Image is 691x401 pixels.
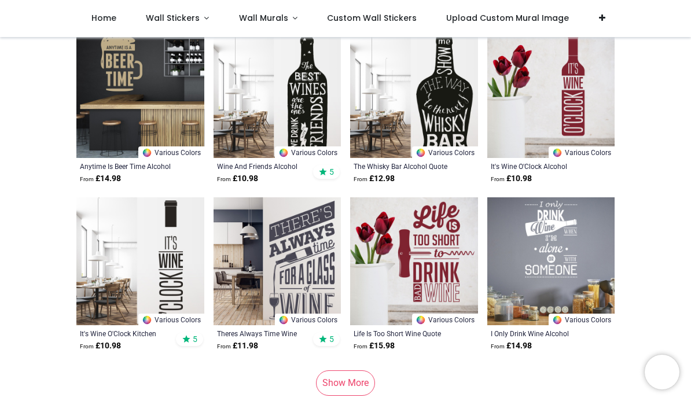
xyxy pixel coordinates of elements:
[645,355,679,389] iframe: Brevo live chat
[487,31,615,159] img: It's Wine O'Clock Alcohol Quote Wall Sticker
[412,146,478,158] a: Various Colors
[549,314,615,325] a: Various Colors
[491,176,505,182] span: From
[214,31,341,159] img: Wine And Friends Alcohol Quote Wall Sticker
[214,197,341,325] img: Theres Always Time Wine Quote Wall Sticker
[138,146,204,158] a: Various Colors
[193,334,197,344] span: 5
[80,343,94,350] span: From
[142,148,152,158] img: Color Wheel
[278,148,289,158] img: Color Wheel
[80,173,121,185] strong: £ 14.98
[491,340,532,352] strong: £ 14.98
[278,315,289,325] img: Color Wheel
[354,173,395,185] strong: £ 12.98
[217,340,258,352] strong: £ 11.98
[327,12,417,24] span: Custom Wall Stickers
[316,370,375,396] a: Show More
[416,315,426,325] img: Color Wheel
[80,161,177,171] a: Anytime Is Beer Time Alcohol Quote
[80,176,94,182] span: From
[350,31,478,159] img: The Whisky Bar Alcohol Quote Wall Sticker
[329,167,334,177] span: 5
[549,146,615,158] a: Various Colors
[275,314,341,325] a: Various Colors
[76,197,204,325] img: It's Wine O'Clock Kitchen Quote Wall Sticker
[217,161,314,171] a: Wine And Friends Alcohol Quote
[354,176,367,182] span: From
[217,343,231,350] span: From
[217,176,231,182] span: From
[239,12,288,24] span: Wall Murals
[76,31,204,159] img: Anytime Is Beer Time Alcohol Quote Wall Sticker
[146,12,200,24] span: Wall Stickers
[552,148,563,158] img: Color Wheel
[446,12,569,24] span: Upload Custom Mural Image
[80,329,177,338] a: It's Wine O'Clock Kitchen Quote
[354,161,450,171] a: The Whisky Bar Alcohol Quote
[354,329,450,338] a: Life Is Too Short Wine Quote
[275,146,341,158] a: Various Colors
[329,334,334,344] span: 5
[491,329,587,338] a: I Only Drink Wine Alcohol Quote
[142,315,152,325] img: Color Wheel
[217,173,258,185] strong: £ 10.98
[552,315,563,325] img: Color Wheel
[491,161,587,171] a: It's Wine O'Clock Alcohol Quote
[491,173,532,185] strong: £ 10.98
[138,314,204,325] a: Various Colors
[487,197,615,325] img: I Only Drink Wine Alcohol Quote Wall Sticker
[217,329,314,338] a: Theres Always Time Wine Quote
[80,340,121,352] strong: £ 10.98
[91,12,116,24] span: Home
[350,197,478,325] img: Life Is Too Short Wine Quote Wall Sticker
[412,314,478,325] a: Various Colors
[491,343,505,350] span: From
[354,343,367,350] span: From
[354,340,395,352] strong: £ 15.98
[416,148,426,158] img: Color Wheel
